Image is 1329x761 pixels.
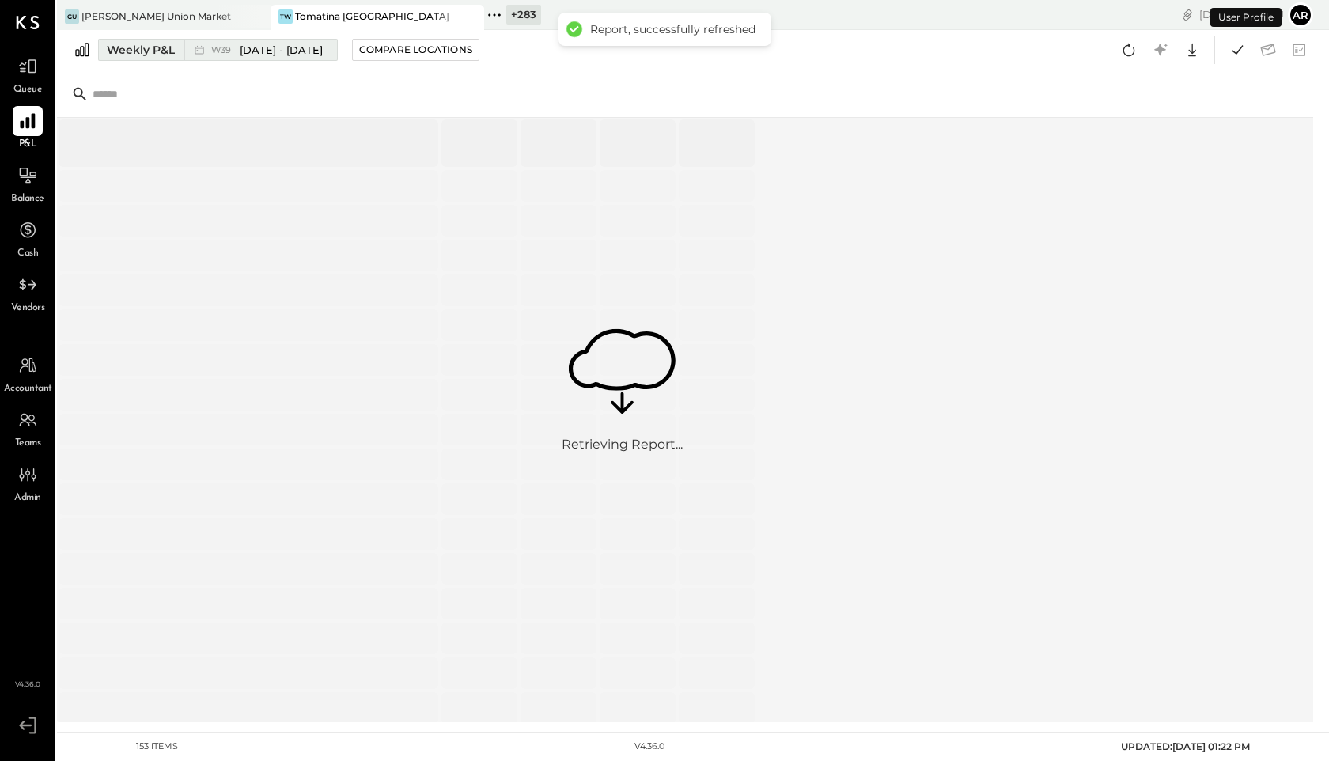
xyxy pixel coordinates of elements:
a: Balance [1,161,55,206]
a: Vendors [1,270,55,316]
a: Accountant [1,350,55,396]
button: Compare Locations [352,39,479,61]
div: Weekly P&L [107,42,175,58]
span: P&L [19,138,37,152]
div: Retrieving Report... [562,436,683,454]
a: Teams [1,405,55,451]
a: Cash [1,215,55,261]
span: Teams [15,437,41,451]
div: copy link [1179,6,1195,23]
div: TW [278,9,293,24]
div: v 4.36.0 [634,740,664,753]
button: Ar [1288,2,1313,28]
span: Vendors [11,301,45,316]
div: Report, successfully refreshed [590,22,755,36]
div: [DATE] [1199,7,1284,22]
div: [PERSON_NAME] Union Market [81,9,231,23]
span: Queue [13,83,43,97]
a: Admin [1,460,55,505]
div: GU [65,9,79,24]
span: Cash [17,247,38,261]
span: Balance [11,192,44,206]
span: Admin [14,491,41,505]
button: Weekly P&L W39[DATE] - [DATE] [98,39,338,61]
span: Accountant [4,382,52,396]
span: [DATE] - [DATE] [240,43,323,58]
a: Queue [1,51,55,97]
div: User Profile [1210,8,1282,27]
div: 153 items [136,740,178,753]
a: P&L [1,106,55,152]
span: W39 [211,46,236,55]
div: Tomatina [GEOGRAPHIC_DATA] [295,9,449,23]
div: Compare Locations [359,43,472,56]
div: + 283 [506,5,541,25]
span: UPDATED: [DATE] 01:22 PM [1121,740,1250,752]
